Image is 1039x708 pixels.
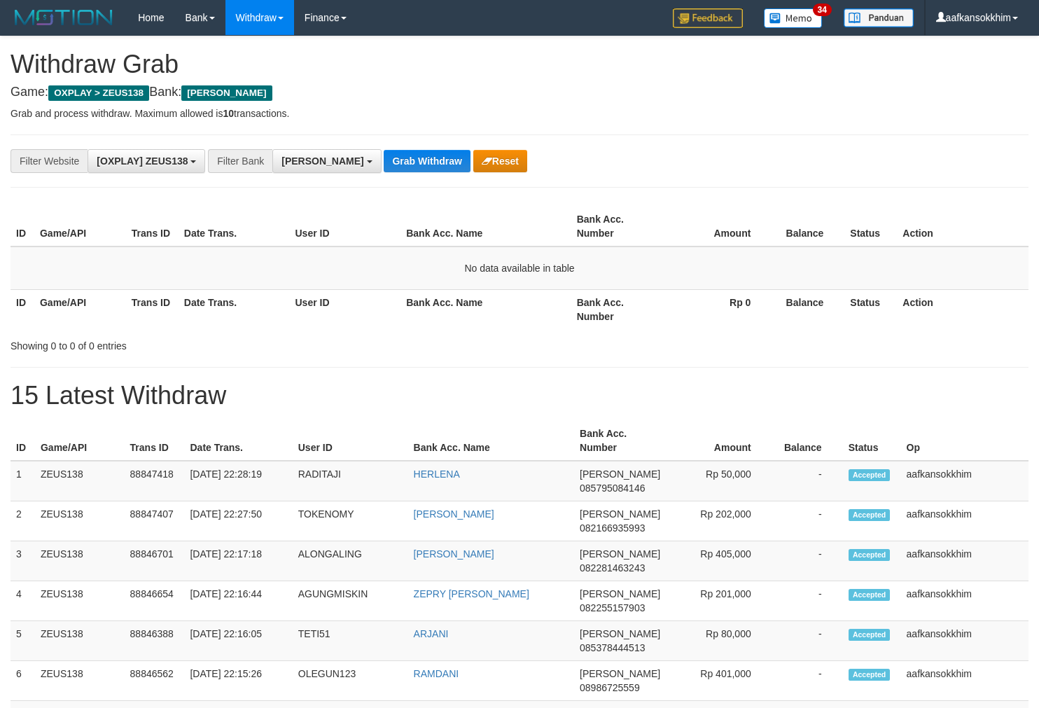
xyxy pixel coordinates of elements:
span: [PERSON_NAME] [580,508,660,520]
span: [PERSON_NAME] [181,85,272,101]
td: ZEUS138 [35,541,125,581]
th: Bank Acc. Number [574,421,666,461]
th: Rp 0 [663,289,772,329]
button: Reset [473,150,527,172]
td: Rp 50,000 [666,461,772,501]
td: 88846654 [125,581,185,621]
th: Date Trans. [184,421,292,461]
td: No data available in table [11,247,1028,290]
th: Bank Acc. Name [400,289,571,329]
th: ID [11,289,34,329]
th: User ID [290,207,401,247]
button: [PERSON_NAME] [272,149,381,173]
td: 4 [11,581,35,621]
td: aafkansokkhim [901,461,1028,501]
h4: Game: Bank: [11,85,1028,99]
td: [DATE] 22:15:26 [184,661,292,701]
span: [OXPLAY] ZEUS138 [97,155,188,167]
span: Accepted [849,549,891,561]
span: Copy 085795084146 to clipboard [580,483,645,494]
td: 88847407 [125,501,185,541]
th: Game/API [34,207,126,247]
span: [PERSON_NAME] [580,668,660,679]
td: 3 [11,541,35,581]
td: AGUNGMISKIN [293,581,408,621]
td: OLEGUN123 [293,661,408,701]
td: - [772,461,843,501]
div: Showing 0 to 0 of 0 entries [11,333,422,353]
span: Copy 082166935993 to clipboard [580,522,645,534]
span: OXPLAY > ZEUS138 [48,85,149,101]
span: Accepted [849,509,891,521]
td: Rp 80,000 [666,621,772,661]
td: Rp 201,000 [666,581,772,621]
th: Status [843,421,901,461]
td: - [772,541,843,581]
span: Accepted [849,669,891,681]
th: Bank Acc. Number [571,289,663,329]
td: TETI51 [293,621,408,661]
td: RADITAJI [293,461,408,501]
th: Date Trans. [179,289,290,329]
td: - [772,661,843,701]
td: 1 [11,461,35,501]
span: [PERSON_NAME] [281,155,363,167]
img: Feedback.jpg [673,8,743,28]
td: aafkansokkhim [901,541,1028,581]
th: Balance [772,207,844,247]
th: Status [844,207,897,247]
td: aafkansokkhim [901,661,1028,701]
th: Bank Acc. Name [408,421,574,461]
td: Rp 202,000 [666,501,772,541]
td: 88846388 [125,621,185,661]
strong: 10 [223,108,234,119]
span: [PERSON_NAME] [580,628,660,639]
p: Grab and process withdraw. Maximum allowed is transactions. [11,106,1028,120]
a: HERLENA [414,468,460,480]
th: Trans ID [126,207,179,247]
a: RAMDANI [414,668,459,679]
a: ARJANI [414,628,449,639]
th: Game/API [34,289,126,329]
td: Rp 405,000 [666,541,772,581]
td: - [772,621,843,661]
span: Copy 082255157903 to clipboard [580,602,645,613]
td: - [772,581,843,621]
td: 88846562 [125,661,185,701]
th: ID [11,207,34,247]
td: 6 [11,661,35,701]
td: [DATE] 22:16:44 [184,581,292,621]
a: [PERSON_NAME] [414,548,494,560]
h1: 15 Latest Withdraw [11,382,1028,410]
span: [PERSON_NAME] [580,588,660,599]
th: Bank Acc. Number [571,207,663,247]
th: Balance [772,421,843,461]
td: 88847418 [125,461,185,501]
td: [DATE] 22:16:05 [184,621,292,661]
img: MOTION_logo.png [11,7,117,28]
td: ZEUS138 [35,661,125,701]
th: Status [844,289,897,329]
span: Copy 082281463243 to clipboard [580,562,645,574]
div: Filter Bank [208,149,272,173]
td: aafkansokkhim [901,581,1028,621]
td: - [772,501,843,541]
td: 2 [11,501,35,541]
th: Trans ID [125,421,185,461]
span: Copy 08986725559 to clipboard [580,682,640,693]
th: User ID [293,421,408,461]
button: [OXPLAY] ZEUS138 [88,149,205,173]
th: Action [897,207,1028,247]
span: 34 [813,4,832,16]
span: Accepted [849,589,891,601]
div: Filter Website [11,149,88,173]
a: [PERSON_NAME] [414,508,494,520]
img: Button%20Memo.svg [764,8,823,28]
span: [PERSON_NAME] [580,548,660,560]
td: 88846701 [125,541,185,581]
td: ALONGALING [293,541,408,581]
td: 5 [11,621,35,661]
td: [DATE] 22:28:19 [184,461,292,501]
img: panduan.png [844,8,914,27]
td: ZEUS138 [35,581,125,621]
